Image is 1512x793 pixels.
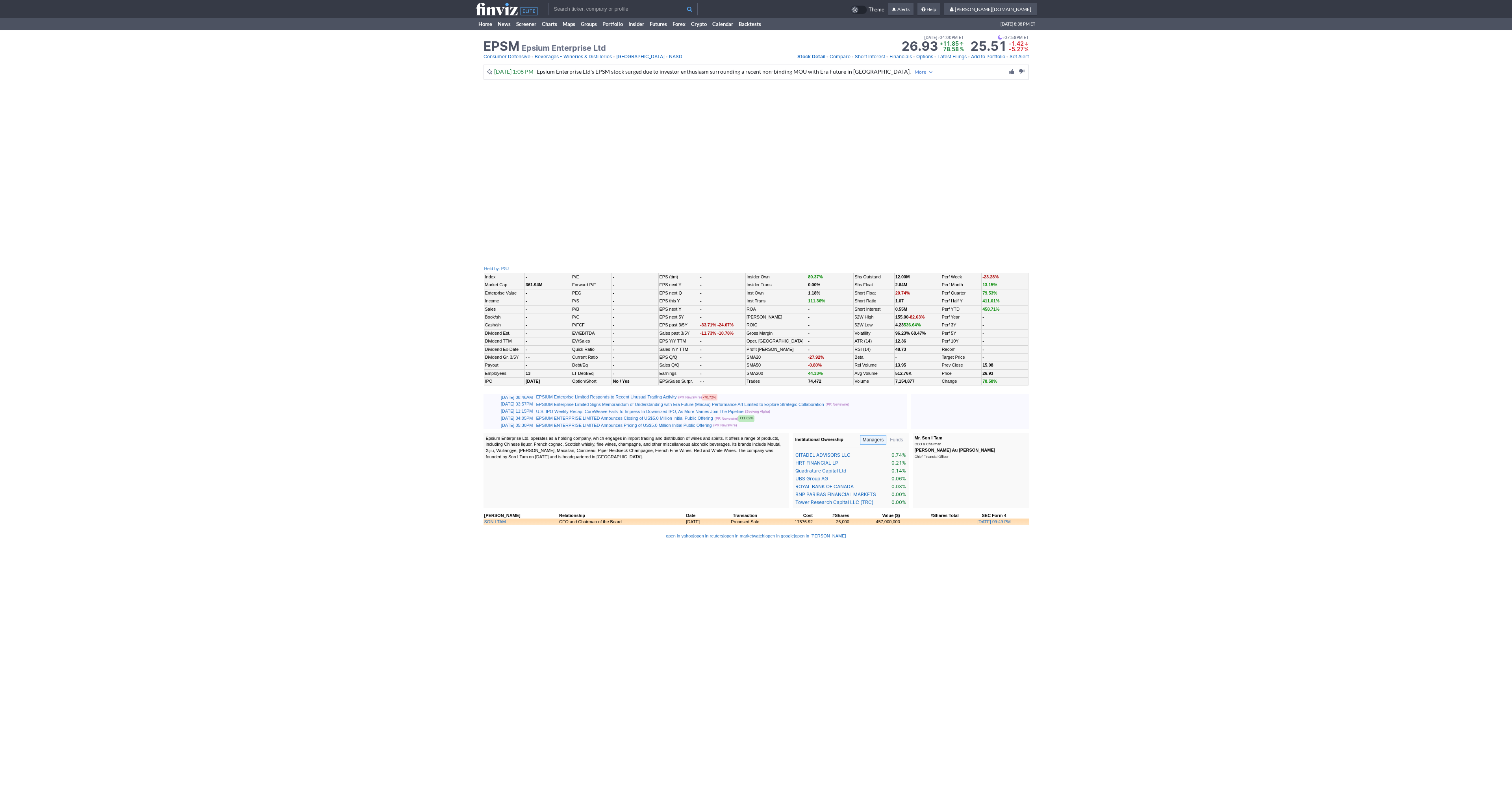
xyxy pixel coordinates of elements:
[967,53,970,61] span: •
[789,471,792,471] img: nic2x2.gif
[613,339,614,343] b: -
[941,289,981,297] td: Perf Quarter
[891,476,906,482] span: 0.06%
[941,353,981,361] td: Target Price
[915,448,995,452] b: [PERSON_NAME] Au [PERSON_NAME]
[895,331,926,335] small: 96.23% 68.47%
[484,345,524,353] td: Dividend Ex-Date
[808,347,810,352] b: -
[746,378,807,385] td: Trades
[702,394,718,400] span: -70.72%
[658,337,699,345] td: EPS Y/Y TTM
[889,53,912,61] a: Financials
[536,423,712,428] a: EPSIUM ENTERPRISE LIMITED Announces Pricing of US$5.0 Million Initial Public Offering
[513,18,539,30] a: Screener
[854,291,876,295] a: Short Float
[854,345,894,353] td: RSI (14)
[571,345,612,353] td: Quick Ratio
[982,298,999,303] span: 411.01%
[854,321,894,329] td: 52W Low
[484,281,524,289] td: Market Cap
[710,18,736,30] a: Calendar
[700,355,702,359] b: -
[854,273,894,281] td: Shs Outstand
[717,331,734,335] span: -10.78%
[830,53,850,61] a: Compare
[895,322,921,327] b: 4.23
[658,297,699,305] td: EPS this Y
[941,297,981,305] td: Perf Half Y
[658,289,699,297] td: EPS next Q
[795,491,878,498] a: BNP PARIBAS FINANCIAL MARKETS
[666,533,693,539] a: open in yahoo
[484,297,524,305] td: Income
[982,282,997,287] span: 13.15%
[895,347,906,352] b: 48.73
[658,345,699,353] td: Sales Y/Y TTM
[941,305,981,313] td: Perf YTD
[526,307,527,311] b: -
[746,273,807,281] td: Insider Own
[891,468,906,474] span: 0.14%
[746,329,807,337] td: Gross Margin
[860,435,886,445] button: Managers
[613,331,614,335] b: -
[982,274,999,279] span: -23.28%
[1006,53,1009,61] span: •
[526,298,527,303] b: -
[1009,40,1024,47] span: -1.42
[941,361,981,369] td: Prev Close
[531,53,534,61] span: •
[938,54,967,59] span: Latest Filings
[484,386,753,390] img: nic2x2.gif
[895,315,925,319] b: 155.00
[613,315,614,319] b: -
[484,422,535,429] td: [DATE] 05:30PM
[688,18,710,30] a: Crypto
[571,297,612,305] td: P/S
[658,329,699,337] td: Sales past 3/5Y
[571,329,612,337] td: EV/EBITDA
[808,363,822,367] span: -0.80%
[775,512,814,519] th: Cost
[941,329,981,337] td: Perf 5Y
[484,273,524,281] td: Index
[535,53,612,61] a: Beverages - Wineries & Distilleries
[850,6,884,14] a: Theme
[895,298,904,303] a: 1.07
[484,321,524,329] td: Cash/sh
[613,307,614,311] b: -
[700,339,702,343] b: -
[526,291,527,295] b: -
[982,291,997,295] span: 79.53%
[658,369,699,377] td: Earnings
[700,298,702,303] b: -
[746,361,807,369] td: SMA50
[571,305,612,313] td: P/B
[536,395,677,399] a: EPSIUM Enterprise Limited Responds to Recent Unusual Trading Activity
[941,369,981,377] td: Price
[526,347,527,352] b: -
[808,315,810,319] b: -
[526,331,527,335] b: -
[808,339,810,343] b: -
[808,291,820,295] b: 1.18%
[613,363,614,367] b: -
[526,379,540,384] b: [DATE]
[797,53,825,61] a: Stock Detail
[797,54,825,59] span: Stock Detail
[626,18,647,30] a: Insider
[941,345,981,353] td: Recom
[971,53,1005,61] a: Add to Portfolio
[895,291,910,295] span: 20.74%
[917,3,940,16] a: Help
[658,313,699,321] td: EPS next 5Y
[700,347,702,352] b: -
[938,53,967,61] a: Latest Filings
[970,40,1007,53] strong: 25.51
[746,297,807,305] td: Inst Trans
[665,53,668,61] span: •
[484,337,524,345] td: Dividend TTM
[658,281,699,289] td: EPS next Y
[746,321,807,329] td: ROIC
